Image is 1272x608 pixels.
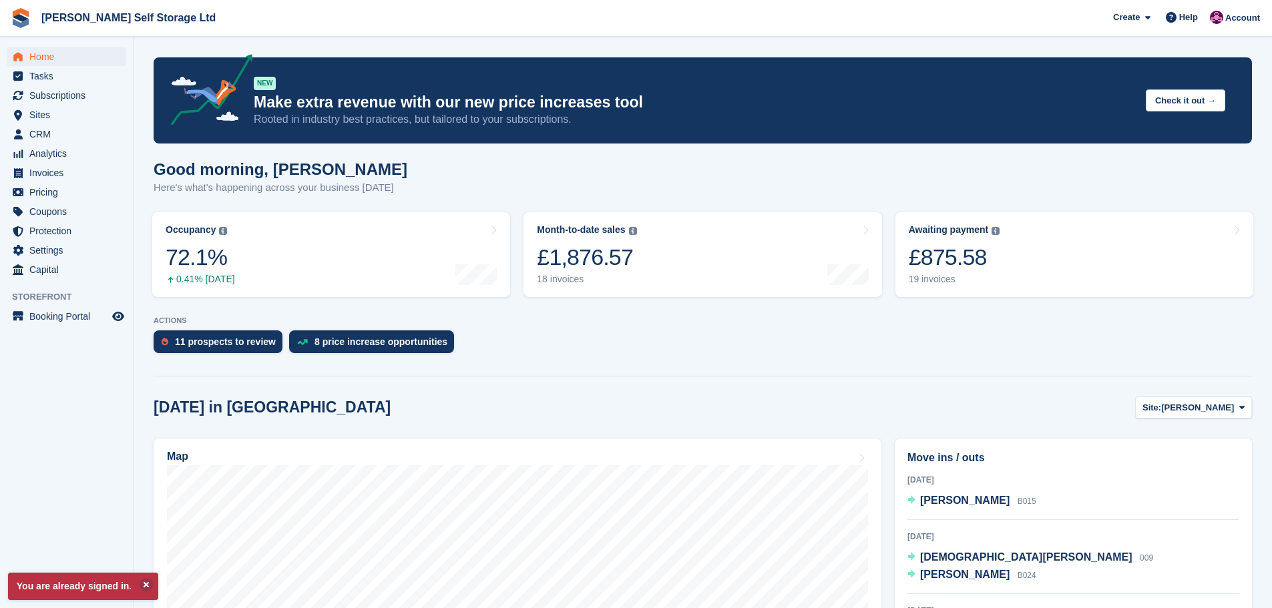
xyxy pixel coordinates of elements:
[29,47,110,66] span: Home
[254,93,1135,112] p: Make extra revenue with our new price increases tool
[7,183,126,202] a: menu
[537,274,636,285] div: 18 invoices
[166,274,235,285] div: 0.41% [DATE]
[289,330,461,360] a: 8 price increase opportunities
[523,212,881,297] a: Month-to-date sales £1,876.57 18 invoices
[1018,497,1036,506] span: B015
[907,474,1239,486] div: [DATE]
[907,493,1036,510] a: [PERSON_NAME] B015
[29,202,110,221] span: Coupons
[154,330,289,360] a: 11 prospects to review
[297,339,308,345] img: price_increase_opportunities-93ffe204e8149a01c8c9dc8f82e8f89637d9d84a8eef4429ea346261dce0b2c0.svg
[7,307,126,326] a: menu
[29,164,110,182] span: Invoices
[895,212,1253,297] a: Awaiting payment £875.58 19 invoices
[907,549,1153,567] a: [DEMOGRAPHIC_DATA][PERSON_NAME] 009
[537,224,625,236] div: Month-to-date sales
[162,338,168,346] img: prospect-51fa495bee0391a8d652442698ab0144808aea92771e9ea1ae160a38d050c398.svg
[314,336,447,347] div: 8 price increase opportunities
[1225,11,1260,25] span: Account
[12,290,133,304] span: Storefront
[920,569,1010,580] span: [PERSON_NAME]
[254,112,1135,127] p: Rooted in industry best practices, but tailored to your subscriptions.
[629,227,637,235] img: icon-info-grey-7440780725fd019a000dd9b08b2336e03edf1995a4989e88bcd33f0948082b44.svg
[152,212,510,297] a: Occupancy 72.1% 0.41% [DATE]
[254,77,276,90] div: NEW
[29,241,110,260] span: Settings
[29,86,110,105] span: Subscriptions
[1140,553,1153,563] span: 009
[1142,401,1161,414] span: Site:
[7,260,126,279] a: menu
[1113,11,1140,24] span: Create
[1135,396,1252,418] button: Site: [PERSON_NAME]
[110,308,126,324] a: Preview store
[175,336,276,347] div: 11 prospects to review
[167,450,188,463] h2: Map
[920,495,1010,506] span: [PERSON_NAME]
[1018,571,1036,580] span: B024
[537,244,636,271] div: £1,876.57
[154,180,407,196] p: Here's what's happening across your business [DATE]
[154,316,1252,325] p: ACTIONS
[160,54,253,130] img: price-adjustments-announcement-icon-8257ccfd72463d97f412b2fc003d46551f7dbcb40ab6d574587a9cd5c0d94...
[7,164,126,182] a: menu
[7,222,126,240] a: menu
[7,125,126,143] a: menu
[1179,11,1198,24] span: Help
[1210,11,1223,24] img: Lydia Wild
[907,450,1239,466] h2: Move ins / outs
[907,567,1036,584] a: [PERSON_NAME] B024
[36,7,221,29] a: [PERSON_NAME] Self Storage Ltd
[166,244,235,271] div: 72.1%
[8,573,158,600] p: You are already signed in.
[1161,401,1234,414] span: [PERSON_NAME]
[166,224,216,236] div: Occupancy
[154,398,391,416] h2: [DATE] in [GEOGRAPHIC_DATA]
[29,105,110,124] span: Sites
[29,260,110,279] span: Capital
[909,244,1000,271] div: £875.58
[1146,89,1225,111] button: Check it out →
[909,224,989,236] div: Awaiting payment
[7,105,126,124] a: menu
[920,551,1132,563] span: [DEMOGRAPHIC_DATA][PERSON_NAME]
[219,227,227,235] img: icon-info-grey-7440780725fd019a000dd9b08b2336e03edf1995a4989e88bcd33f0948082b44.svg
[29,222,110,240] span: Protection
[11,8,31,28] img: stora-icon-8386f47178a22dfd0bd8f6a31ec36ba5ce8667c1dd55bd0f319d3a0aa187defe.svg
[7,86,126,105] a: menu
[29,307,110,326] span: Booking Portal
[29,125,110,143] span: CRM
[909,274,1000,285] div: 19 invoices
[7,47,126,66] a: menu
[7,202,126,221] a: menu
[29,144,110,163] span: Analytics
[154,160,407,178] h1: Good morning, [PERSON_NAME]
[992,227,1000,235] img: icon-info-grey-7440780725fd019a000dd9b08b2336e03edf1995a4989e88bcd33f0948082b44.svg
[29,67,110,85] span: Tasks
[29,183,110,202] span: Pricing
[907,531,1239,543] div: [DATE]
[7,67,126,85] a: menu
[7,241,126,260] a: menu
[7,144,126,163] a: menu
